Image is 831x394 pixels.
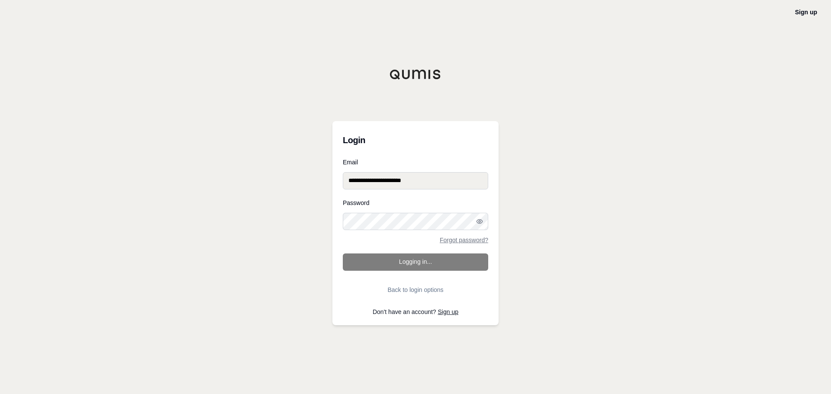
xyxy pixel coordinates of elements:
[343,281,488,298] button: Back to login options
[438,308,458,315] a: Sign up
[343,309,488,315] p: Don't have an account?
[440,237,488,243] a: Forgot password?
[390,69,441,80] img: Qumis
[343,200,488,206] label: Password
[343,159,488,165] label: Email
[343,131,488,149] h3: Login
[795,9,817,16] a: Sign up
